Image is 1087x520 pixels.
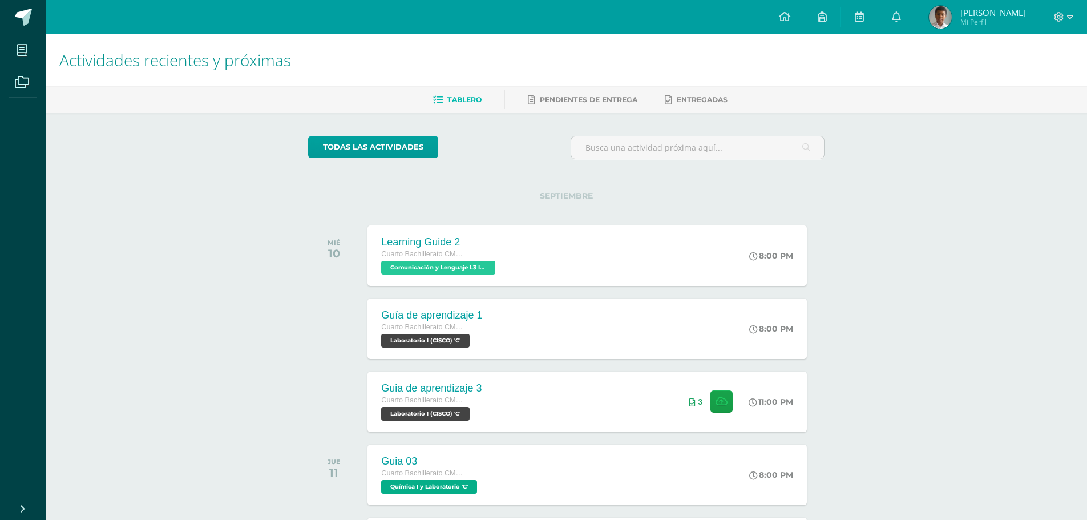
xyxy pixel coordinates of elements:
div: 10 [328,247,341,260]
img: ea99d1062f58a46360fad08a1855c1a4.png [929,6,952,29]
span: SEPTIEMBRE [522,191,611,201]
span: Cuarto Bachillerato CMP Bachillerato en CCLL con Orientación en Computación [381,469,467,477]
div: 11 [328,466,341,479]
span: Mi Perfil [960,17,1026,27]
span: Actividades recientes y próximas [59,49,291,71]
span: Cuarto Bachillerato CMP Bachillerato en CCLL con Orientación en Computación [381,250,467,258]
span: Química I y Laboratorio 'C' [381,480,477,494]
span: Laboratorio I (CISCO) 'C' [381,334,470,348]
div: 8:00 PM [749,324,793,334]
span: Entregadas [677,95,728,104]
div: JUE [328,458,341,466]
span: Comunicación y Lenguaje L3 Inglés 'C' [381,261,495,275]
span: 3 [698,397,702,406]
div: 11:00 PM [749,397,793,407]
span: Tablero [447,95,482,104]
span: Pendientes de entrega [540,95,637,104]
a: Pendientes de entrega [528,91,637,109]
span: Cuarto Bachillerato CMP Bachillerato en CCLL con Orientación en Computación [381,323,467,331]
span: Cuarto Bachillerato CMP Bachillerato en CCLL con Orientación en Computación [381,396,467,404]
span: [PERSON_NAME] [960,7,1026,18]
div: Guia de aprendizaje 3 [381,382,482,394]
input: Busca una actividad próxima aquí... [571,136,824,159]
div: 8:00 PM [749,470,793,480]
span: Laboratorio I (CISCO) 'C' [381,407,470,421]
div: Learning Guide 2 [381,236,498,248]
div: Guia 03 [381,455,480,467]
div: MIÉ [328,239,341,247]
a: Entregadas [665,91,728,109]
div: Archivos entregados [689,397,702,406]
a: todas las Actividades [308,136,438,158]
div: 8:00 PM [749,251,793,261]
a: Tablero [433,91,482,109]
div: Guía de aprendizaje 1 [381,309,482,321]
